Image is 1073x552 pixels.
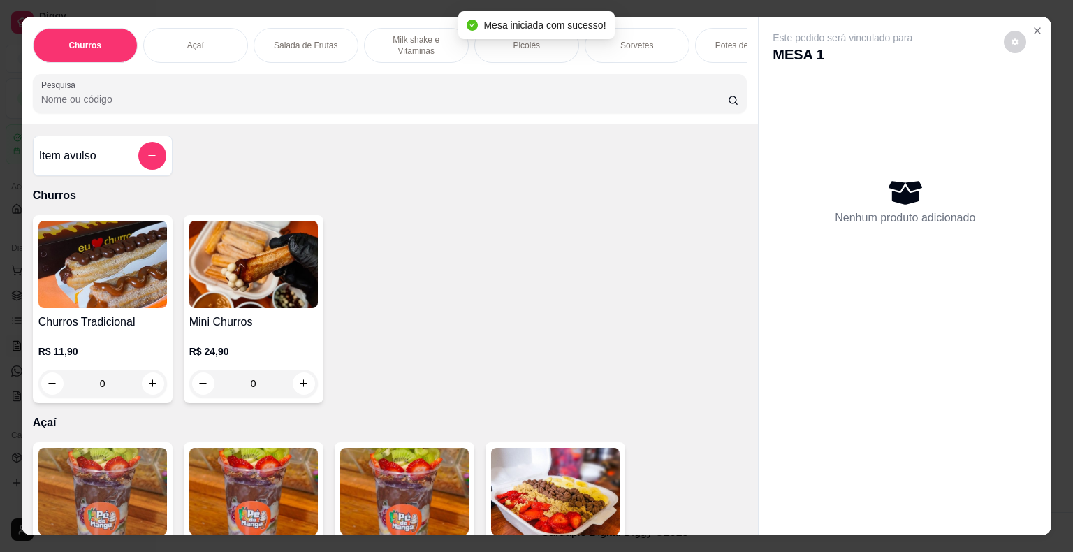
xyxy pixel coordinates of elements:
[835,210,975,226] p: Nenhum produto adicionado
[187,40,204,51] p: Açaí
[715,40,780,51] p: Potes de Sorvete
[33,187,747,204] p: Churros
[1004,31,1026,53] button: decrease-product-quantity
[491,448,620,535] img: product-image
[38,448,167,535] img: product-image
[41,92,728,106] input: Pesquisa
[1026,20,1049,42] button: Close
[274,40,337,51] p: Salada de Frutas
[376,34,457,57] p: Milk shake e Vitaminas
[340,448,469,535] img: product-image
[189,344,318,358] p: R$ 24,90
[138,142,166,170] button: add-separate-item
[38,344,167,358] p: R$ 11,90
[38,221,167,308] img: product-image
[189,314,318,331] h4: Mini Churros
[41,79,80,91] label: Pesquisa
[68,40,101,51] p: Churros
[38,314,167,331] h4: Churros Tradicional
[189,448,318,535] img: product-image
[513,40,540,51] p: Picolés
[39,147,96,164] h4: Item avulso
[189,221,318,308] img: product-image
[773,45,912,64] p: MESA 1
[483,20,606,31] span: Mesa iniciada com sucesso!
[620,40,653,51] p: Sorvetes
[33,414,747,431] p: Açaí
[467,20,478,31] span: check-circle
[773,31,912,45] p: Este pedido será vinculado para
